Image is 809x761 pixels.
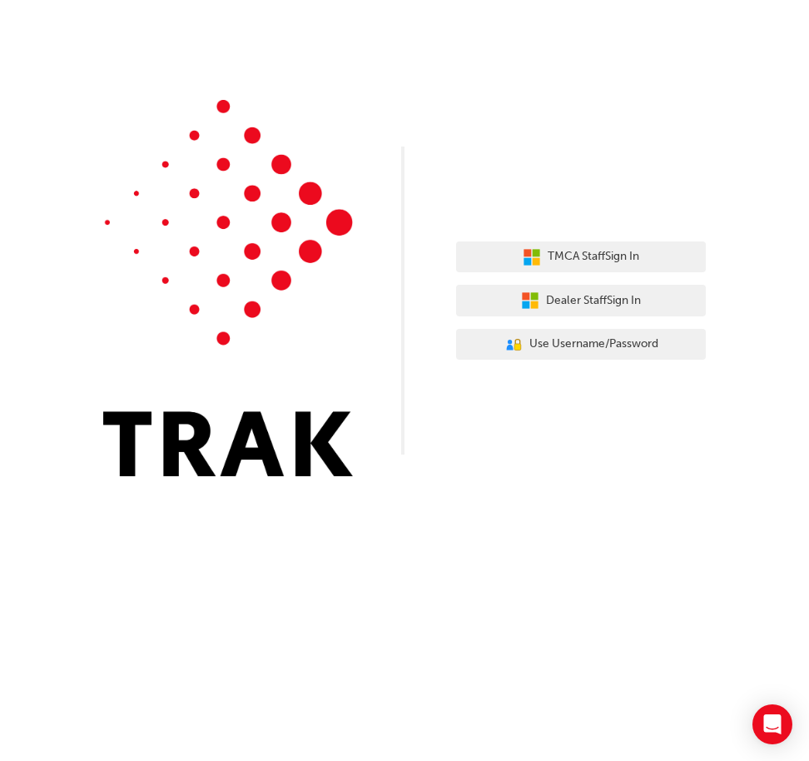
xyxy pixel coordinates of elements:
span: Use Username/Password [529,335,658,354]
div: Open Intercom Messenger [752,704,792,744]
button: Dealer StaffSign In [456,285,706,316]
button: Use Username/Password [456,329,706,361]
span: Dealer Staff Sign In [546,291,641,311]
span: TMCA Staff Sign In [548,247,639,266]
button: TMCA StaffSign In [456,241,706,273]
img: Trak [103,100,353,476]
